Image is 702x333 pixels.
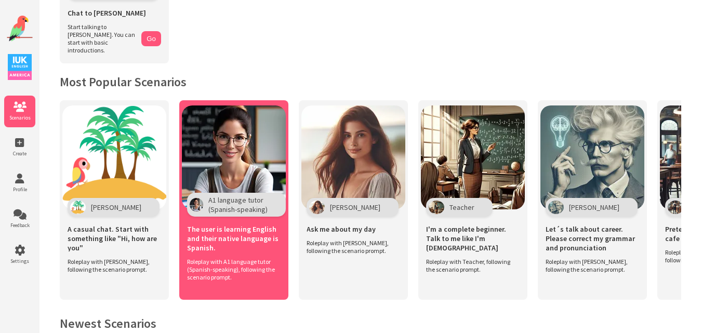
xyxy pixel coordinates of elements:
span: Roleplay with [PERSON_NAME], following the scenario prompt. [68,258,156,273]
span: Ask me about my day [307,224,376,234]
span: Roleplay with A1 language tutor (Spanish-speaking), following the scenario prompt. [187,258,275,281]
img: Scenario Image [540,105,644,209]
img: Character [668,201,683,214]
span: Let´s talk about career. Please correct my grammar and pronunciation [546,224,639,252]
span: The user is learning English and their native language is Spanish. [187,224,281,252]
img: IUK Logo [8,54,32,80]
span: [PERSON_NAME] [569,203,619,212]
img: Scenario Image [301,105,405,209]
img: Character [309,201,325,214]
span: [PERSON_NAME] [91,203,141,212]
img: Character [70,201,86,214]
span: Chat to [PERSON_NAME] [68,8,146,18]
img: Character [429,201,444,214]
span: Teacher [449,203,474,212]
img: Character [548,201,564,214]
img: Website Logo [7,16,33,42]
h2: Most Popular Scenarios [60,74,681,90]
span: Create [4,150,35,157]
span: Scenarios [4,114,35,121]
img: Character [190,198,203,211]
button: Go [141,31,161,46]
span: A casual chat. Start with something like "Hi, how are you" [68,224,161,252]
span: Roleplay with [PERSON_NAME], following the scenario prompt. [546,258,634,273]
span: Roleplay with [PERSON_NAME], following the scenario prompt. [307,239,395,255]
span: Feedback [4,222,35,229]
span: Settings [4,258,35,264]
span: [PERSON_NAME] [330,203,380,212]
span: I'm a complete beginner. Talk to me like I'm [DEMOGRAPHIC_DATA] [426,224,520,252]
img: Scenario Image [62,105,166,209]
span: Start talking to [PERSON_NAME]. You can start with basic introductions. [68,23,136,54]
h2: Newest Scenarios [60,315,681,331]
span: Profile [4,186,35,193]
span: Roleplay with Teacher, following the scenario prompt. [426,258,514,273]
span: A1 language tutor (Spanish-speaking) [208,195,268,214]
img: Scenario Image [182,105,286,209]
img: Scenario Image [421,105,525,209]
